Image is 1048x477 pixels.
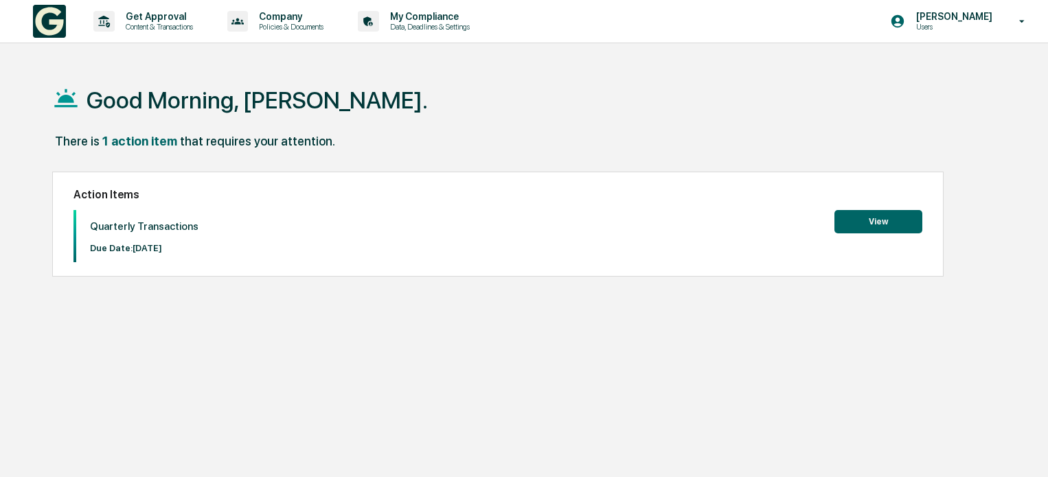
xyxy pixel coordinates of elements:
[87,86,428,114] h1: Good Morning, [PERSON_NAME].
[115,11,200,22] p: Get Approval
[905,11,999,22] p: [PERSON_NAME]
[379,11,477,22] p: My Compliance
[834,214,922,227] a: View
[90,220,198,233] p: Quarterly Transactions
[379,22,477,32] p: Data, Deadlines & Settings
[180,134,335,148] div: that requires your attention.
[248,22,330,32] p: Policies & Documents
[102,134,177,148] div: 1 action item
[834,210,922,233] button: View
[55,134,100,148] div: There is
[115,22,200,32] p: Content & Transactions
[33,5,66,38] img: logo
[248,11,330,22] p: Company
[905,22,999,32] p: Users
[73,188,922,201] h2: Action Items
[90,243,198,253] p: Due Date: [DATE]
